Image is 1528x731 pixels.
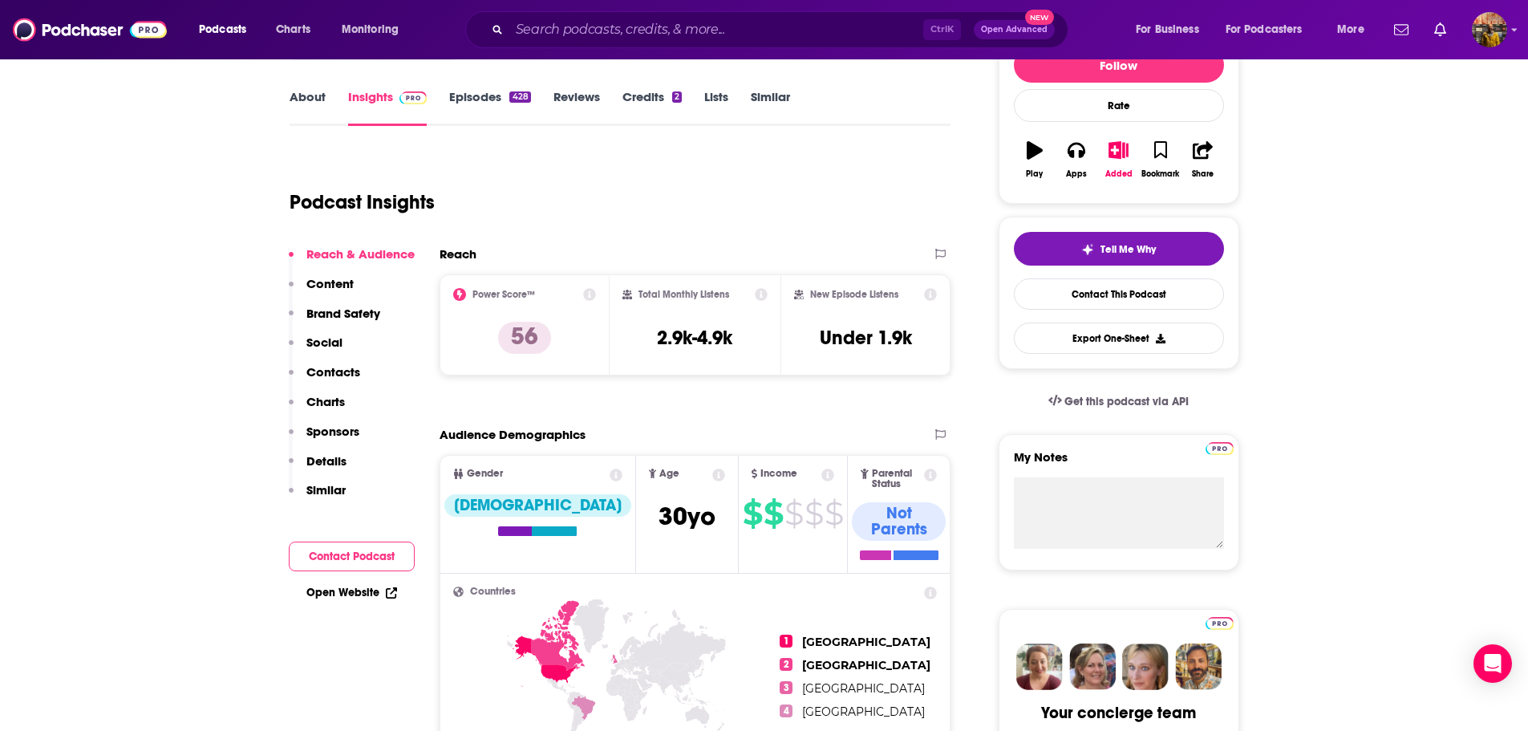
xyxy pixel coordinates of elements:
a: Reviews [553,89,600,126]
button: Content [289,276,354,306]
img: Sydney Profile [1016,644,1063,690]
p: Brand Safety [306,306,380,321]
img: Barbara Profile [1069,644,1116,690]
a: InsightsPodchaser Pro [348,89,428,126]
h2: Power Score™ [472,289,535,300]
span: $ [764,501,783,526]
button: Reach & Audience [289,246,415,276]
span: 30 yo [659,501,715,532]
span: New [1025,10,1054,25]
img: Jules Profile [1122,644,1169,690]
button: Open AdvancedNew [974,20,1055,39]
a: Credits2 [622,89,682,126]
p: Similar [306,482,346,497]
img: tell me why sparkle [1081,243,1094,256]
a: Lists [704,89,728,126]
div: Rate [1014,89,1224,122]
button: Contacts [289,364,360,394]
span: $ [743,501,762,526]
span: [GEOGRAPHIC_DATA] [802,658,930,672]
a: Episodes428 [449,89,530,126]
span: 4 [780,705,792,717]
a: Show notifications dropdown [1388,16,1415,43]
span: 1 [780,635,792,648]
button: open menu [1215,17,1326,43]
span: [GEOGRAPHIC_DATA] [802,705,925,719]
a: Pro website [1206,440,1234,455]
a: Open Website [306,586,397,599]
span: 3 [780,681,792,694]
a: Similar [751,89,790,126]
p: Charts [306,394,345,409]
div: Your concierge team [1041,703,1196,723]
img: Podchaser - Follow, Share and Rate Podcasts [13,14,167,45]
button: Bookmark [1140,131,1181,189]
span: Ctrl K [923,19,961,40]
span: Income [760,469,797,479]
span: $ [784,501,803,526]
img: Jon Profile [1175,644,1222,690]
span: Charts [276,18,310,41]
img: Podchaser Pro [1206,617,1234,630]
span: 2 [780,658,792,671]
h3: 2.9k-4.9k [657,326,732,350]
h2: Total Monthly Listens [638,289,729,300]
span: [GEOGRAPHIC_DATA] [802,635,930,649]
button: Similar [289,482,346,512]
span: For Podcasters [1226,18,1303,41]
button: open menu [188,17,267,43]
span: Gender [467,469,503,479]
span: Open Advanced [981,26,1048,34]
button: Brand Safety [289,306,380,335]
img: Podchaser Pro [1206,442,1234,455]
span: Countries [470,587,516,597]
p: Content [306,276,354,291]
p: Contacts [306,364,360,380]
p: Details [306,453,347,469]
span: Podcasts [199,18,246,41]
button: Contact Podcast [289,542,415,571]
p: 56 [498,322,551,354]
span: More [1337,18,1364,41]
button: Apps [1056,131,1097,189]
span: [GEOGRAPHIC_DATA] [802,681,925,696]
h2: Reach [440,246,476,262]
button: Show profile menu [1472,12,1507,47]
a: Get this podcast via API [1036,382,1202,421]
div: Bookmark [1141,169,1179,179]
div: 2 [672,91,682,103]
span: For Business [1136,18,1199,41]
div: Open Intercom Messenger [1473,644,1512,683]
img: Podchaser Pro [399,91,428,104]
span: Get this podcast via API [1064,395,1189,408]
span: Parental Status [872,469,922,489]
button: Sponsors [289,424,359,453]
p: Social [306,335,342,350]
input: Search podcasts, credits, & more... [509,17,923,43]
span: Tell Me Why [1100,243,1156,256]
a: Show notifications dropdown [1428,16,1453,43]
img: User Profile [1472,12,1507,47]
button: Export One-Sheet [1014,323,1224,354]
a: About [290,89,326,126]
span: $ [825,501,843,526]
div: Apps [1066,169,1087,179]
button: Follow [1014,47,1224,83]
h1: Podcast Insights [290,190,435,214]
div: [DEMOGRAPHIC_DATA] [444,494,631,517]
span: Age [659,469,679,479]
button: open menu [1326,17,1384,43]
button: open menu [330,17,419,43]
span: Logged in as hratnayake [1472,12,1507,47]
button: Social [289,335,342,364]
p: Reach & Audience [306,246,415,262]
h2: Audience Demographics [440,427,586,442]
span: $ [805,501,823,526]
p: Sponsors [306,424,359,439]
a: Charts [265,17,320,43]
a: Pro website [1206,615,1234,630]
button: Play [1014,131,1056,189]
div: Search podcasts, credits, & more... [480,11,1084,48]
h3: Under 1.9k [820,326,912,350]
